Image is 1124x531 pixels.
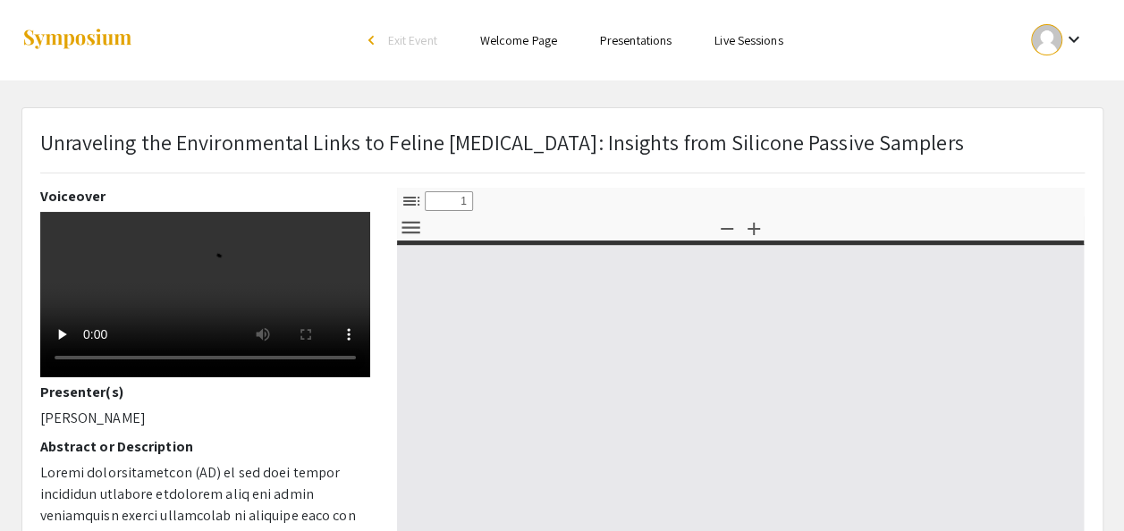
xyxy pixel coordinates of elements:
button: Zoom In [739,215,769,240]
div: arrow_back_ios [368,35,379,46]
img: Symposium by ForagerOne [21,28,133,52]
a: Welcome Page [480,32,557,48]
h2: Voiceover [40,188,370,205]
button: Toggle Sidebar [396,188,427,214]
button: Tools [396,215,427,240]
iframe: Chat [13,451,76,518]
h2: Abstract or Description [40,438,370,455]
input: Page [425,191,473,211]
button: Expand account dropdown [1012,20,1103,60]
span: Exit Event [388,32,437,48]
a: Live Sessions [714,32,782,48]
h2: Presenter(s) [40,383,370,400]
mat-icon: Expand account dropdown [1062,29,1084,50]
button: Zoom Out [712,215,742,240]
p: Unraveling the Environmental Links to Feline [MEDICAL_DATA]: Insights from Silicone Passive Samplers [40,126,964,158]
p: [PERSON_NAME] [40,408,370,429]
a: Presentations [600,32,672,48]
